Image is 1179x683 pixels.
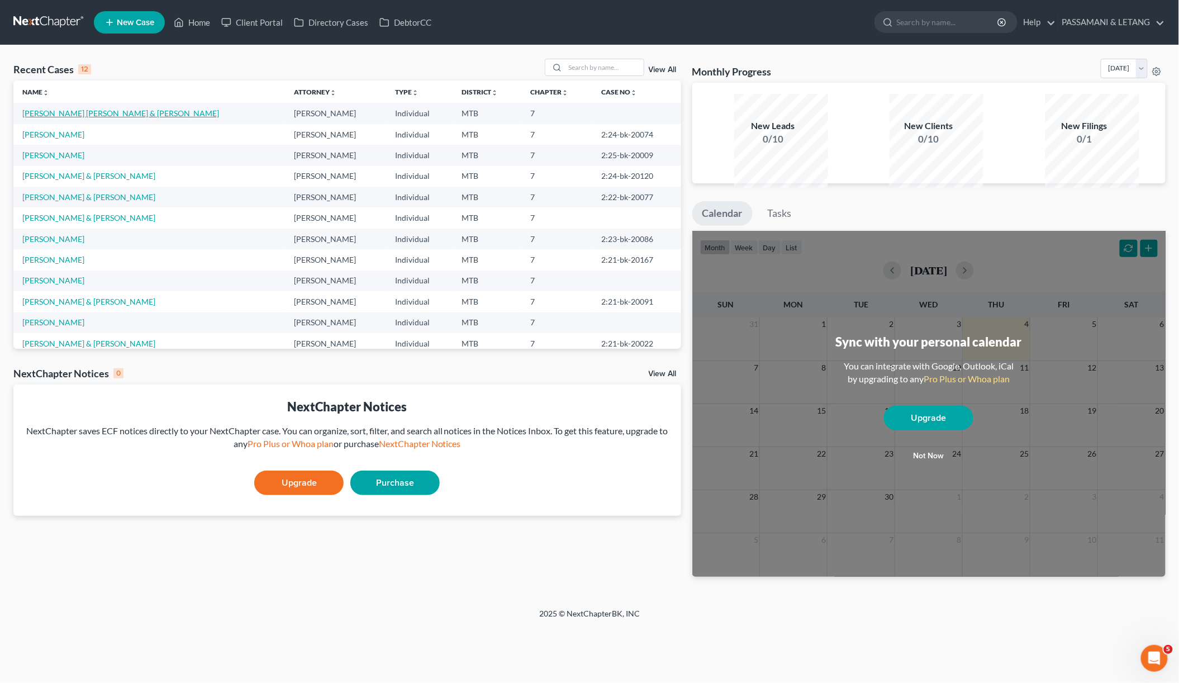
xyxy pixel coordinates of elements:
i: unfold_more [330,89,336,96]
td: 2:21-bk-20167 [592,249,681,270]
div: 0 [113,368,123,378]
h3: Monthly Progress [692,65,772,78]
input: Search by name... [565,59,644,75]
td: 7 [522,166,593,187]
span: 5 [1164,645,1173,654]
a: View All [649,370,677,378]
div: New Filings [1045,120,1124,132]
td: [PERSON_NAME] [285,145,386,165]
div: 0/10 [734,132,812,146]
a: NextChapter Notices [379,438,461,449]
td: 2:22-bk-20077 [592,187,681,207]
td: [PERSON_NAME] [285,249,386,270]
a: Chapterunfold_more [531,88,569,96]
a: [PERSON_NAME] [22,317,84,327]
td: MTB [453,333,522,354]
td: [PERSON_NAME] [285,124,386,145]
td: 7 [522,207,593,228]
td: [PERSON_NAME] [285,312,386,333]
td: Individual [386,249,453,270]
button: Not now [884,445,973,467]
div: 12 [78,64,91,74]
a: Client Portal [216,12,288,32]
td: 2:25-bk-20009 [592,145,681,165]
td: MTB [453,166,522,187]
iframe: Intercom live chat [1141,645,1168,672]
div: 0/1 [1045,132,1124,146]
td: 2:21-bk-20091 [592,291,681,312]
a: [PERSON_NAME] [22,130,84,139]
a: View All [649,66,677,74]
div: NextChapter Notices [22,398,672,415]
a: PASSAMANI & LETANG [1057,12,1165,32]
td: MTB [453,291,522,312]
td: 7 [522,312,593,333]
td: 7 [522,103,593,124]
i: unfold_more [412,89,419,96]
td: 2:21-bk-20022 [592,333,681,354]
a: [PERSON_NAME] & [PERSON_NAME] [22,171,155,181]
td: 2:24-bk-20120 [592,166,681,187]
td: MTB [453,207,522,228]
td: MTB [453,271,522,291]
td: [PERSON_NAME] [285,271,386,291]
a: Attorneyunfold_more [294,88,336,96]
td: 7 [522,124,593,145]
div: 2025 © NextChapterBK, INC [271,608,908,628]
a: Districtunfold_more [462,88,498,96]
a: [PERSON_NAME] [PERSON_NAME] & [PERSON_NAME] [22,108,219,118]
td: [PERSON_NAME] [285,103,386,124]
td: MTB [453,103,522,124]
td: Individual [386,145,453,165]
a: Upgrade [884,406,973,430]
td: 7 [522,145,593,165]
div: Sync with your personal calendar [836,333,1022,350]
td: MTB [453,229,522,249]
div: You can integrate with Google, Outlook, iCal by upgrading to any [839,360,1018,386]
td: 2:23-bk-20086 [592,229,681,249]
a: Purchase [350,471,440,495]
td: [PERSON_NAME] [285,187,386,207]
input: Search by name... [897,12,999,32]
a: Pro Plus or Whoa plan [924,373,1010,384]
td: [PERSON_NAME] [285,229,386,249]
td: Individual [386,271,453,291]
td: 7 [522,229,593,249]
a: [PERSON_NAME] [22,234,84,244]
a: Tasks [758,201,802,226]
td: 7 [522,291,593,312]
a: [PERSON_NAME] [22,255,84,264]
div: New Clients [890,120,968,132]
i: unfold_more [630,89,637,96]
td: 7 [522,187,593,207]
td: [PERSON_NAME] [285,166,386,187]
td: MTB [453,249,522,270]
a: Home [168,12,216,32]
td: Individual [386,166,453,187]
i: unfold_more [492,89,498,96]
a: [PERSON_NAME] & [PERSON_NAME] [22,192,155,202]
i: unfold_more [42,89,49,96]
td: 2:24-bk-20074 [592,124,681,145]
a: [PERSON_NAME] & [PERSON_NAME] [22,297,155,306]
td: Individual [386,291,453,312]
td: Individual [386,333,453,354]
a: Help [1018,12,1056,32]
td: Individual [386,124,453,145]
a: DebtorCC [374,12,437,32]
i: unfold_more [562,89,569,96]
a: Upgrade [254,471,344,495]
td: Individual [386,207,453,228]
td: [PERSON_NAME] [285,207,386,228]
div: NextChapter Notices [13,367,123,380]
div: New Leads [734,120,812,132]
div: 0/10 [890,132,968,146]
div: NextChapter saves ECF notices directly to your NextChapter case. You can organize, sort, filter, ... [22,425,672,450]
td: MTB [453,124,522,145]
td: MTB [453,312,522,333]
td: Individual [386,229,453,249]
td: MTB [453,145,522,165]
a: Typeunfold_more [395,88,419,96]
a: Nameunfold_more [22,88,49,96]
td: [PERSON_NAME] [285,333,386,354]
